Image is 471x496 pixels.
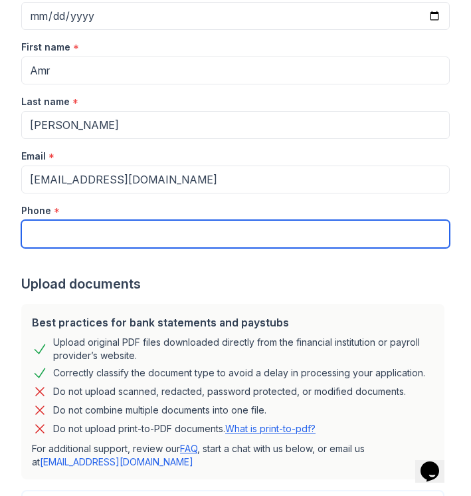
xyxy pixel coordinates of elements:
[21,41,70,54] label: First name
[40,456,193,467] a: [EMAIL_ADDRESS][DOMAIN_NAME]
[21,204,51,217] label: Phone
[225,423,316,434] a: What is print-to-pdf?
[53,402,266,418] div: Do not combine multiple documents into one file.
[53,365,425,381] div: Correctly classify the document type to avoid a delay in processing your application.
[53,422,316,435] p: Do not upload print-to-PDF documents.
[32,314,434,330] div: Best practices for bank statements and paystubs
[415,443,458,483] iframe: chat widget
[32,442,434,469] p: For additional support, review our , start a chat with us below, or email us at
[21,150,46,163] label: Email
[21,275,450,293] div: Upload documents
[21,95,70,108] label: Last name
[53,336,434,362] div: Upload original PDF files downloaded directly from the financial institution or payroll provider’...
[53,384,406,400] div: Do not upload scanned, redacted, password protected, or modified documents.
[180,443,197,454] a: FAQ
